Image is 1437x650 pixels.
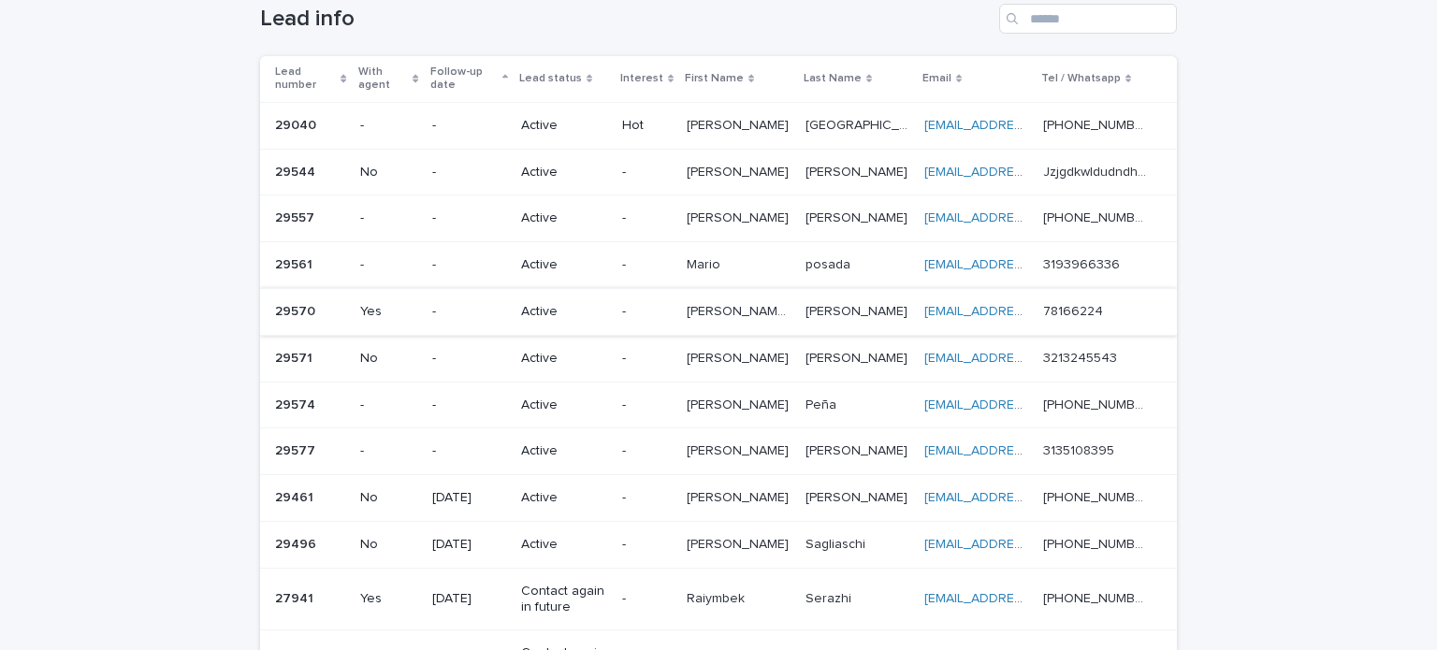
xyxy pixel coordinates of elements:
p: [PHONE_NUMBER] [1043,486,1151,506]
p: - [622,397,672,413]
p: - [622,490,672,506]
p: [PERSON_NAME] [687,394,792,413]
p: Jzjgdkwldudndhsbf [1043,161,1151,181]
tr: 2904029040 --ActiveHot[PERSON_NAME][PERSON_NAME] [GEOGRAPHIC_DATA][GEOGRAPHIC_DATA] [EMAIL_ADDRES... [260,102,1177,149]
tr: 2954429544 No-Active-[PERSON_NAME][PERSON_NAME] [PERSON_NAME][PERSON_NAME] [EMAIL_ADDRESS][DOMAIN... [260,149,1177,195]
p: [PERSON_NAME] [806,486,911,506]
a: [EMAIL_ADDRESS][DOMAIN_NAME] [924,444,1136,457]
p: Follow-up date [430,62,498,96]
p: [PERSON_NAME] [806,207,911,226]
p: Active [521,537,607,553]
p: Email [922,68,951,89]
p: [PERSON_NAME] [687,347,792,367]
p: posada [806,253,854,273]
p: With agent [358,62,409,96]
p: [PERSON_NAME] [806,300,911,320]
p: Gonzalez velasquez [806,161,911,181]
p: Peña [806,394,840,413]
p: - [622,304,672,320]
p: Yes [360,591,417,607]
p: - [622,591,672,607]
p: Tel / Whatsapp [1041,68,1121,89]
p: - [622,257,672,273]
p: 29496 [275,533,320,553]
p: Active [521,351,607,367]
tr: 2957429574 --Active-[PERSON_NAME][PERSON_NAME] PeñaPeña [EMAIL_ADDRESS][DOMAIN_NAME] [PHONE_NUMBE... [260,382,1177,428]
a: [EMAIL_ADDRESS][DOMAIN_NAME] [924,398,1136,412]
p: - [360,118,417,134]
p: Active [521,210,607,226]
a: [EMAIL_ADDRESS][DOMAIN_NAME] [924,119,1136,132]
p: - [432,210,506,226]
p: - [432,118,506,134]
p: [PERSON_NAME] [806,440,911,459]
p: - [432,304,506,320]
tr: 2794127941 Yes[DATE]Contact again in future-RaiymbekRaiymbek SerazhiSerazhi [EMAIL_ADDRESS][DOMAI... [260,568,1177,630]
p: 3213245543 [1043,347,1121,367]
p: Last Name [804,68,862,89]
a: [EMAIL_ADDRESS][DOMAIN_NAME] [924,305,1136,318]
tr: 2957029570 Yes-Active-[PERSON_NAME] [PERSON_NAME][PERSON_NAME] [PERSON_NAME] [PERSON_NAME][PERSON... [260,288,1177,335]
p: - [432,443,506,459]
p: 29574 [275,394,319,413]
p: [PHONE_NUMBER] [1043,394,1151,413]
p: 29577 [275,440,319,459]
p: 29557 [275,207,318,226]
tr: 2956129561 --Active-MarioMario posadaposada [EMAIL_ADDRESS][DOMAIN_NAME] 31939663363193966336 [260,242,1177,289]
p: Serazhi [806,587,855,607]
p: Mario [687,253,724,273]
p: - [432,257,506,273]
p: [GEOGRAPHIC_DATA] [806,114,913,134]
tr: 2957729577 --Active-[PERSON_NAME][PERSON_NAME] [PERSON_NAME][PERSON_NAME] [EMAIL_ADDRESS][DOMAIN_... [260,428,1177,475]
p: [PHONE_NUMBER] [1043,587,1151,607]
a: [EMAIL_ADDRESS][DOMAIN_NAME] [924,352,1136,365]
p: No [360,165,417,181]
p: 3193966336 [1043,253,1124,273]
p: Active [521,257,607,273]
p: 3135108395 [1043,440,1118,459]
tr: 2946129461 No[DATE]Active-[PERSON_NAME][PERSON_NAME] [PERSON_NAME][PERSON_NAME] [EMAIL_ADDRESS][D... [260,475,1177,522]
p: [PERSON_NAME] [806,347,911,367]
tr: 2949629496 No[DATE]Active-[PERSON_NAME][PERSON_NAME] SagliaschiSagliaschi [EMAIL_ADDRESS][DOMAIN_... [260,521,1177,568]
p: Active [521,304,607,320]
a: [EMAIL_ADDRESS][DOMAIN_NAME] [924,538,1136,551]
p: - [432,165,506,181]
p: [DATE] [432,537,506,553]
p: - [360,443,417,459]
p: 78166224 [1043,300,1107,320]
p: Sagliaschi [806,533,869,553]
p: 29571 [275,347,316,367]
p: Lead number [275,62,336,96]
p: Active [521,118,607,134]
p: - [360,257,417,273]
p: - [622,210,672,226]
p: [DATE] [432,490,506,506]
p: Raiymbek [687,587,748,607]
a: [EMAIL_ADDRESS][DOMAIN_NAME] [924,166,1136,179]
p: [PERSON_NAME] [687,114,792,134]
p: - [360,210,417,226]
p: Interest [620,68,663,89]
p: 29040 [275,114,320,134]
p: - [622,443,672,459]
p: [PHONE_NUMBER] [1043,533,1151,553]
a: [EMAIL_ADDRESS][DOMAIN_NAME] [924,491,1136,504]
p: [PHONE_NUMBER] [1043,207,1151,226]
p: Hot [622,118,672,134]
p: 29461 [275,486,317,506]
p: 29544 [275,161,319,181]
p: Lead status [519,68,582,89]
tr: 2955729557 --Active-[PERSON_NAME][PERSON_NAME] [PERSON_NAME][PERSON_NAME] [EMAIL_ADDRESS][DOMAIN_... [260,195,1177,242]
p: +57 320 885 8934 [1043,114,1151,134]
p: - [432,351,506,367]
p: - [622,351,672,367]
p: [PERSON_NAME] [687,161,792,181]
tr: 2957129571 No-Active-[PERSON_NAME][PERSON_NAME] [PERSON_NAME][PERSON_NAME] [EMAIL_ADDRESS][DOMAIN... [260,335,1177,382]
p: [DATE] [432,591,506,607]
p: Active [521,490,607,506]
p: Active [521,443,607,459]
div: Search [999,4,1177,34]
h1: Lead info [260,6,992,33]
p: First Name [685,68,744,89]
p: No [360,490,417,506]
